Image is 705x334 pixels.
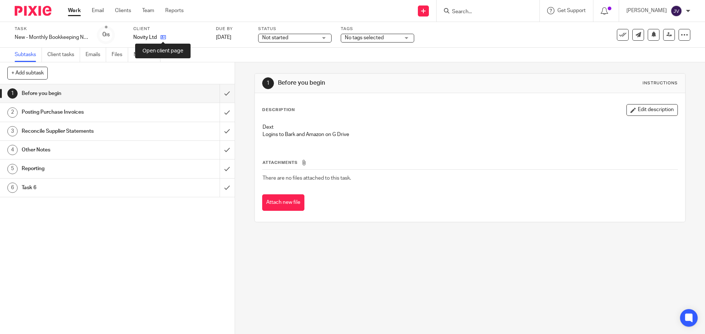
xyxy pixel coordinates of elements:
a: Reports [165,7,184,14]
label: Status [258,26,332,32]
a: Notes (0) [134,48,160,62]
a: Team [142,7,154,14]
label: Task [15,26,88,32]
span: There are no files attached to this task. [263,176,351,181]
div: New - Monthly Bookkeeping Novity [15,34,88,41]
div: 4 [7,145,18,155]
span: [DATE] [216,35,231,40]
div: 0 [102,30,110,39]
h1: Before you begin [22,88,149,99]
div: 5 [7,164,18,174]
button: Edit description [626,104,678,116]
h1: Before you begin [278,79,486,87]
a: Emails [86,48,106,62]
h1: Reporting [22,163,149,174]
a: Clients [115,7,131,14]
a: Client tasks [47,48,80,62]
span: Attachments [263,161,298,165]
div: 1 [7,88,18,99]
div: 1 [262,77,274,89]
label: Tags [341,26,414,32]
button: Attach new file [262,194,304,211]
span: No tags selected [345,35,384,40]
span: Get Support [557,8,586,13]
small: /6 [106,33,110,37]
p: Logins to Bark and Amazon on G Drive [263,131,677,138]
label: Due by [216,26,249,32]
p: Dext [263,124,677,131]
p: Novity Ltd [133,34,157,41]
a: Subtasks [15,48,42,62]
p: [PERSON_NAME] [626,7,667,14]
h1: Other Notes [22,144,149,155]
button: + Add subtask [7,67,48,79]
p: Description [262,107,295,113]
div: 2 [7,107,18,118]
img: Pixie [15,6,51,16]
img: svg%3E [670,5,682,17]
a: Work [68,7,81,14]
div: 3 [7,126,18,136]
span: Not started [262,35,288,40]
div: Instructions [643,80,678,86]
a: Files [112,48,128,62]
div: 6 [7,183,18,193]
input: Search [451,9,517,15]
label: Client [133,26,207,32]
a: Email [92,7,104,14]
h1: Task 6 [22,182,149,193]
a: Audit logs [166,48,194,62]
h1: Reconcile Supplier Statements [22,126,149,137]
h1: Posting Purchase Invoices [22,107,149,118]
